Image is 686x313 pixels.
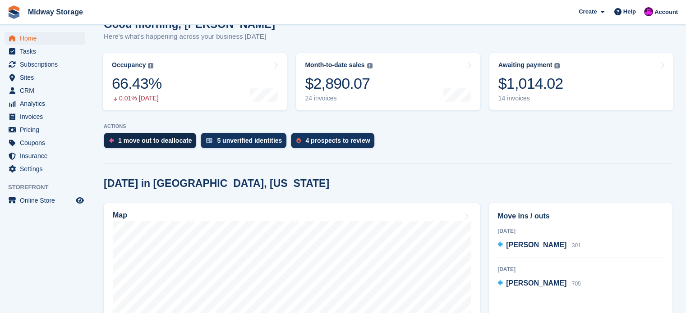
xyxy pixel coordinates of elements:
div: 66.43% [112,74,161,93]
a: [PERSON_NAME] 705 [497,278,581,290]
img: Gordie Sorensen [644,7,653,16]
span: Account [654,8,678,17]
span: Create [579,7,597,16]
a: Occupancy 66.43% 0.01% [DATE] [103,53,287,110]
div: $2,890.07 [305,74,372,93]
span: Invoices [20,110,74,123]
div: 5 unverified identities [217,137,282,144]
div: [DATE] [497,227,664,235]
h2: [DATE] in [GEOGRAPHIC_DATA], [US_STATE] [104,177,329,190]
img: move_outs_to_deallocate_icon-f764333ba52eb49d3ac5e1228854f67142a1ed5810a6f6cc68b1a99e826820c5.svg [109,138,114,143]
a: menu [5,163,85,175]
a: 5 unverified identities [201,133,291,153]
span: 705 [572,281,581,287]
img: verify_identity-adf6edd0f0f0b5bbfe63781bf79b02c33cf7c696d77639b501bdc392416b5a36.svg [206,138,212,143]
span: Help [623,7,636,16]
div: 24 invoices [305,95,372,102]
span: 301 [572,242,581,249]
a: Midway Storage [24,5,87,19]
div: Month-to-date sales [305,61,364,69]
p: ACTIONS [104,123,672,129]
img: stora-icon-8386f47178a22dfd0bd8f6a31ec36ba5ce8667c1dd55bd0f319d3a0aa187defe.svg [7,5,21,19]
a: menu [5,71,85,84]
span: [PERSON_NAME] [506,279,566,287]
span: Insurance [20,150,74,162]
h2: Move ins / outs [497,211,664,222]
span: Online Store [20,194,74,207]
div: 14 invoices [498,95,563,102]
a: Preview store [74,195,85,206]
span: Settings [20,163,74,175]
img: prospect-51fa495bee0391a8d652442698ab0144808aea92771e9ea1ae160a38d050c398.svg [296,138,301,143]
a: menu [5,123,85,136]
h2: Map [113,211,127,219]
img: icon-info-grey-7440780725fd019a000dd9b08b2336e03edf1995a4989e88bcd33f0948082b44.svg [148,63,153,68]
span: Tasks [20,45,74,58]
div: [DATE] [497,265,664,273]
a: menu [5,194,85,207]
a: menu [5,84,85,97]
a: menu [5,110,85,123]
div: Occupancy [112,61,146,69]
a: menu [5,136,85,149]
a: menu [5,58,85,71]
span: Subscriptions [20,58,74,71]
a: menu [5,45,85,58]
div: 1 move out to deallocate [118,137,192,144]
a: [PERSON_NAME] 301 [497,240,581,251]
a: menu [5,97,85,110]
span: Coupons [20,136,74,149]
img: icon-info-grey-7440780725fd019a000dd9b08b2336e03edf1995a4989e88bcd33f0948082b44.svg [367,63,373,68]
img: icon-info-grey-7440780725fd019a000dd9b08b2336e03edf1995a4989e88bcd33f0948082b44.svg [554,63,560,68]
span: Storefront [8,183,90,192]
div: $1,014.02 [498,74,563,93]
div: 4 prospects to review [305,137,370,144]
div: 0.01% [DATE] [112,95,161,102]
a: Awaiting payment $1,014.02 14 invoices [489,53,673,110]
span: Analytics [20,97,74,110]
a: menu [5,32,85,45]
a: menu [5,150,85,162]
a: 4 prospects to review [291,133,379,153]
span: Home [20,32,74,45]
span: Sites [20,71,74,84]
span: CRM [20,84,74,97]
a: Month-to-date sales $2,890.07 24 invoices [296,53,480,110]
div: Awaiting payment [498,61,552,69]
a: 1 move out to deallocate [104,133,201,153]
span: [PERSON_NAME] [506,241,566,249]
span: Pricing [20,123,74,136]
p: Here's what's happening across your business [DATE] [104,32,275,42]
